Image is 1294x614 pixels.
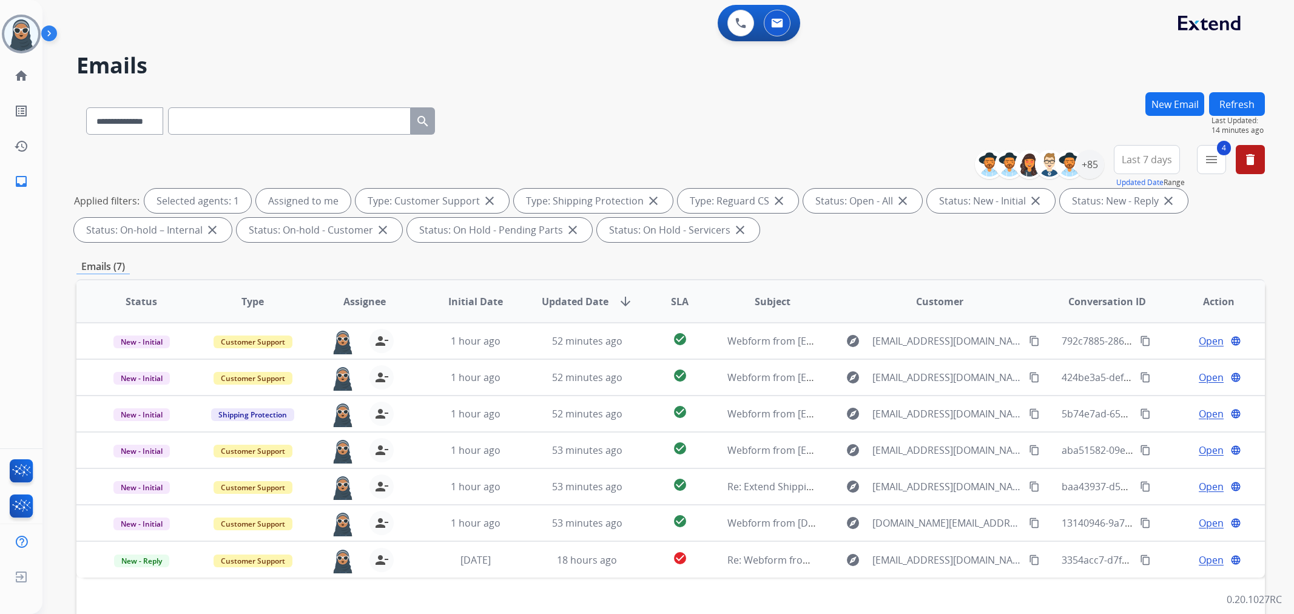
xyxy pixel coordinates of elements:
[872,334,1022,348] span: [EMAIL_ADDRESS][DOMAIN_NAME]
[482,194,497,208] mat-icon: close
[1029,408,1040,419] mat-icon: content_copy
[374,407,389,421] mat-icon: person_remove
[846,334,860,348] mat-icon: explore
[542,294,608,309] span: Updated Date
[331,548,355,573] img: agent-avatar
[1153,280,1265,323] th: Action
[552,334,622,348] span: 52 minutes ago
[673,405,687,419] mat-icon: check_circle
[76,259,130,274] p: Emails (7)
[872,407,1022,421] span: [EMAIL_ADDRESS][DOMAIN_NAME]
[557,553,617,567] span: 18 hours ago
[14,139,29,153] mat-icon: history
[451,444,500,457] span: 1 hour ago
[727,371,1002,384] span: Webform from [EMAIL_ADDRESS][DOMAIN_NAME] on [DATE]
[673,332,687,346] mat-icon: check_circle
[376,223,390,237] mat-icon: close
[356,189,509,213] div: Type: Customer Support
[214,481,292,494] span: Customer Support
[113,336,170,348] span: New - Initial
[1116,178,1164,187] button: Updated Date
[1140,518,1151,528] mat-icon: content_copy
[727,553,1019,567] span: Re: Webform from [EMAIL_ADDRESS][DOMAIN_NAME] on [DATE]
[1062,371,1245,384] span: 424be3a5-defe-4c74-b531-89418f35a3aa
[331,329,355,354] img: agent-avatar
[673,551,687,565] mat-icon: check_circle
[451,516,500,530] span: 1 hour ago
[1217,141,1231,155] span: 4
[552,407,622,420] span: 52 minutes ago
[1140,336,1151,346] mat-icon: content_copy
[1068,294,1146,309] span: Conversation ID
[113,408,170,421] span: New - Initial
[1140,408,1151,419] mat-icon: content_copy
[872,443,1022,457] span: [EMAIL_ADDRESS][DOMAIN_NAME]
[448,294,503,309] span: Initial Date
[1140,481,1151,492] mat-icon: content_copy
[451,407,500,420] span: 1 hour ago
[846,370,860,385] mat-icon: explore
[126,294,157,309] span: Status
[646,194,661,208] mat-icon: close
[846,553,860,567] mat-icon: explore
[755,294,790,309] span: Subject
[1243,152,1258,167] mat-icon: delete
[1028,194,1043,208] mat-icon: close
[374,443,389,457] mat-icon: person_remove
[803,189,922,213] div: Status: Open - All
[331,365,355,391] img: agent-avatar
[1029,372,1040,383] mat-icon: content_copy
[552,480,622,493] span: 53 minutes ago
[74,194,140,208] p: Applied filters:
[1230,336,1241,346] mat-icon: language
[1199,516,1224,530] span: Open
[1060,189,1188,213] div: Status: New - Reply
[1230,408,1241,419] mat-icon: language
[678,189,798,213] div: Type: Reguard CS
[1204,152,1219,167] mat-icon: menu
[1197,145,1226,174] button: 4
[673,514,687,528] mat-icon: check_circle
[1122,157,1172,162] span: Last 7 days
[1161,194,1176,208] mat-icon: close
[214,555,292,567] span: Customer Support
[1140,555,1151,565] mat-icon: content_copy
[1140,372,1151,383] mat-icon: content_copy
[211,408,294,421] span: Shipping Protection
[1230,481,1241,492] mat-icon: language
[1062,480,1249,493] span: baa43937-d57e-4700-81a9-a1d25b4218fb
[1145,92,1204,116] button: New Email
[927,189,1055,213] div: Status: New - Initial
[113,372,170,385] span: New - Initial
[872,553,1022,567] span: [EMAIL_ADDRESS][DOMAIN_NAME]
[1029,336,1040,346] mat-icon: content_copy
[1211,126,1265,135] span: 14 minutes ago
[846,443,860,457] mat-icon: explore
[1199,479,1224,494] span: Open
[1114,145,1180,174] button: Last 7 days
[237,218,402,242] div: Status: On-hold - Customer
[1062,444,1247,457] span: aba51582-09e9-4748-a763-56f0d4361886
[214,518,292,530] span: Customer Support
[460,553,491,567] span: [DATE]
[1029,445,1040,456] mat-icon: content_copy
[1209,92,1265,116] button: Refresh
[1062,334,1246,348] span: 792c7885-2863-40ce-a2fa-70158e06d8b5
[331,474,355,500] img: agent-avatar
[1211,116,1265,126] span: Last Updated:
[374,334,389,348] mat-icon: person_remove
[205,223,220,237] mat-icon: close
[727,444,1002,457] span: Webform from [EMAIL_ADDRESS][DOMAIN_NAME] on [DATE]
[1140,445,1151,456] mat-icon: content_copy
[846,516,860,530] mat-icon: explore
[1227,592,1282,607] p: 0.20.1027RC
[451,480,500,493] span: 1 hour ago
[416,114,430,129] mat-icon: search
[331,511,355,536] img: agent-avatar
[552,444,622,457] span: 53 minutes ago
[14,69,29,83] mat-icon: home
[1199,443,1224,457] span: Open
[331,402,355,427] img: agent-avatar
[1029,481,1040,492] mat-icon: content_copy
[727,480,932,493] span: Re: Extend Shipping Protection Confirmation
